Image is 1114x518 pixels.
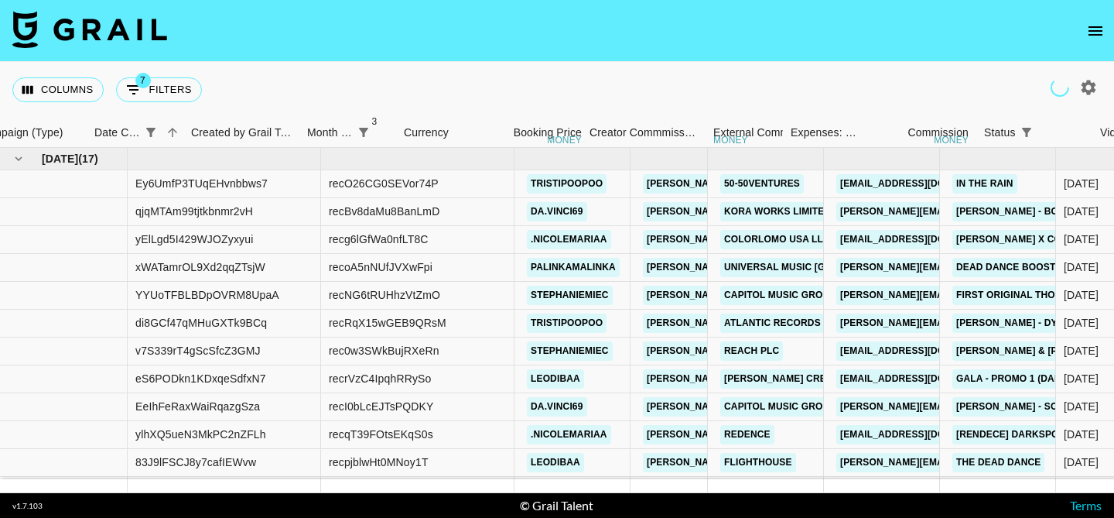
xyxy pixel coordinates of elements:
a: [PERSON_NAME][EMAIL_ADDRESS][DOMAIN_NAME] [836,202,1088,221]
div: Creator Commmission Override [589,118,698,148]
div: money [934,136,969,145]
a: redence [720,425,774,444]
button: Show filters [353,122,374,143]
div: 9/17/2025 [1064,455,1099,470]
div: Commission [907,118,969,148]
div: 1 active filter [1016,122,1037,143]
div: Expenses: Remove Commission? [783,118,860,148]
span: 7 [135,73,151,88]
a: .nicolemariaa [527,230,611,249]
span: [DATE] [42,151,78,166]
a: In the rain [952,174,1017,194]
div: External Commission [713,118,818,148]
a: [PERSON_NAME][EMAIL_ADDRESS][DOMAIN_NAME] [836,397,1088,417]
a: Reach PLC [720,341,783,361]
a: Atlantic Records US [720,314,840,333]
div: Created by Grail Team [183,118,299,148]
a: [PERSON_NAME][EMAIL_ADDRESS][PERSON_NAME][DOMAIN_NAME] [643,314,975,333]
a: [PERSON_NAME] Creative KK ([GEOGRAPHIC_DATA]) [720,369,984,389]
a: 50-50Ventures [720,174,804,194]
a: Dead Dance Boost Code [952,258,1089,277]
button: Select columns [12,77,104,102]
div: Date Created [94,118,140,148]
div: recpjblwHt0MNoy1T [329,455,429,470]
button: Show filters [116,77,202,102]
div: Month Due [307,118,353,148]
div: recrVzC4IpqhRRySo [329,371,432,386]
div: 3 active filters [353,122,374,143]
div: EeIhFeRaxWaiRqazgSza [135,399,260,414]
div: rec0w3SWkBujRXeRn [329,343,439,358]
a: COLORLOMO USA LLC [720,230,834,249]
div: 9/10/2025 [1064,259,1099,275]
a: [PERSON_NAME][EMAIL_ADDRESS][PERSON_NAME][DOMAIN_NAME] [643,202,975,221]
div: Created by Grail Team [191,118,296,148]
a: [PERSON_NAME][EMAIL_ADDRESS][PERSON_NAME][DOMAIN_NAME] [643,174,975,194]
a: [PERSON_NAME][EMAIL_ADDRESS][DOMAIN_NAME] [836,286,1088,305]
div: 9/17/2025 [1064,427,1099,442]
a: [PERSON_NAME][EMAIL_ADDRESS][PERSON_NAME][DOMAIN_NAME] [643,286,975,305]
div: Expenses: Remove Commission? [791,118,857,148]
span: 3 [367,114,382,129]
div: © Grail Talent [520,498,593,513]
div: recRqX15wGEB9QRsM [329,315,446,331]
a: Capitol Music Group [720,286,839,305]
a: Flighthouse [720,453,796,472]
div: v 1.7.103 [12,501,43,511]
button: hide children [8,148,29,170]
a: [PERSON_NAME][EMAIL_ADDRESS][PERSON_NAME][DOMAIN_NAME] [643,453,975,472]
a: [EMAIL_ADDRESS][DOMAIN_NAME] [836,341,1010,361]
a: [EMAIL_ADDRESS][DOMAIN_NAME] [836,174,1010,194]
div: yElLgd5I429WJOZyxyui [135,232,253,247]
a: Terms [1070,498,1102,513]
div: Currency [396,118,473,148]
div: 9/9/2025 [1064,204,1099,219]
div: 9/16/2025 [1064,399,1099,414]
a: da.vinci69 [527,397,587,417]
button: Show filters [140,122,162,143]
div: recNG6tRUHhzVtZmO [329,287,440,303]
div: YYUoTFBLBDpOVRM8UpaA [135,287,279,303]
button: open drawer [1080,15,1111,46]
div: Month Due [299,118,396,148]
div: 9/15/2025 [1064,343,1099,358]
a: [PERSON_NAME][EMAIL_ADDRESS][DOMAIN_NAME] [836,314,1088,333]
a: Universal Music [GEOGRAPHIC_DATA] [720,258,920,277]
div: v7S339rT4gScSfcZ3GMJ [135,343,261,358]
div: money [547,136,582,145]
a: palinkamalinka [527,258,620,277]
div: 9/9/2025 [1064,232,1099,247]
button: Sort [1037,122,1059,143]
div: Ey6UmfP3TUqEHvnbbws7 [135,176,268,191]
div: Booking Price [514,118,582,148]
div: 83J9lFSCJ8y7cafIEWvw [135,455,256,470]
a: leodibaa [527,453,584,472]
a: [PERSON_NAME][EMAIL_ADDRESS][PERSON_NAME][DOMAIN_NAME] [643,425,975,444]
a: [EMAIL_ADDRESS][DOMAIN_NAME] [836,230,1010,249]
div: recI0bLcEJTsPQDKY [329,399,434,414]
div: 9/7/2025 [1064,176,1099,191]
a: stephaniemiec [527,341,613,361]
div: recBv8daMu8BanLmD [329,204,439,219]
a: KORA WORKS LIMITED [720,202,835,221]
span: ( 17 ) [78,151,98,166]
a: The Dead Dance [952,453,1044,472]
a: tristipoopoo [527,314,607,333]
a: [PERSON_NAME][EMAIL_ADDRESS][PERSON_NAME][DOMAIN_NAME] [643,230,975,249]
a: da.vinci69 [527,202,587,221]
a: [EMAIL_ADDRESS][DOMAIN_NAME] [836,425,1010,444]
div: recg6lGfWa0nfLT8C [329,232,429,247]
div: 1 active filter [140,122,162,143]
div: money [713,136,748,145]
a: [PERSON_NAME][EMAIL_ADDRESS][PERSON_NAME][DOMAIN_NAME] [643,369,975,389]
div: Status [984,118,1016,148]
div: recO26CG0SEVor74P [329,176,439,191]
div: Currency [404,118,449,148]
div: qjqMTAm99tjtkbnmr2vH [135,204,253,219]
a: stephaniemiec [527,286,613,305]
div: 9/15/2025 [1064,315,1099,331]
a: first original thought [952,286,1085,305]
a: [PERSON_NAME][EMAIL_ADDRESS][PERSON_NAME][DOMAIN_NAME] [643,397,975,417]
div: 9/16/2025 [1064,371,1099,386]
div: recqT39FOtsEKqS0s [329,427,433,442]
